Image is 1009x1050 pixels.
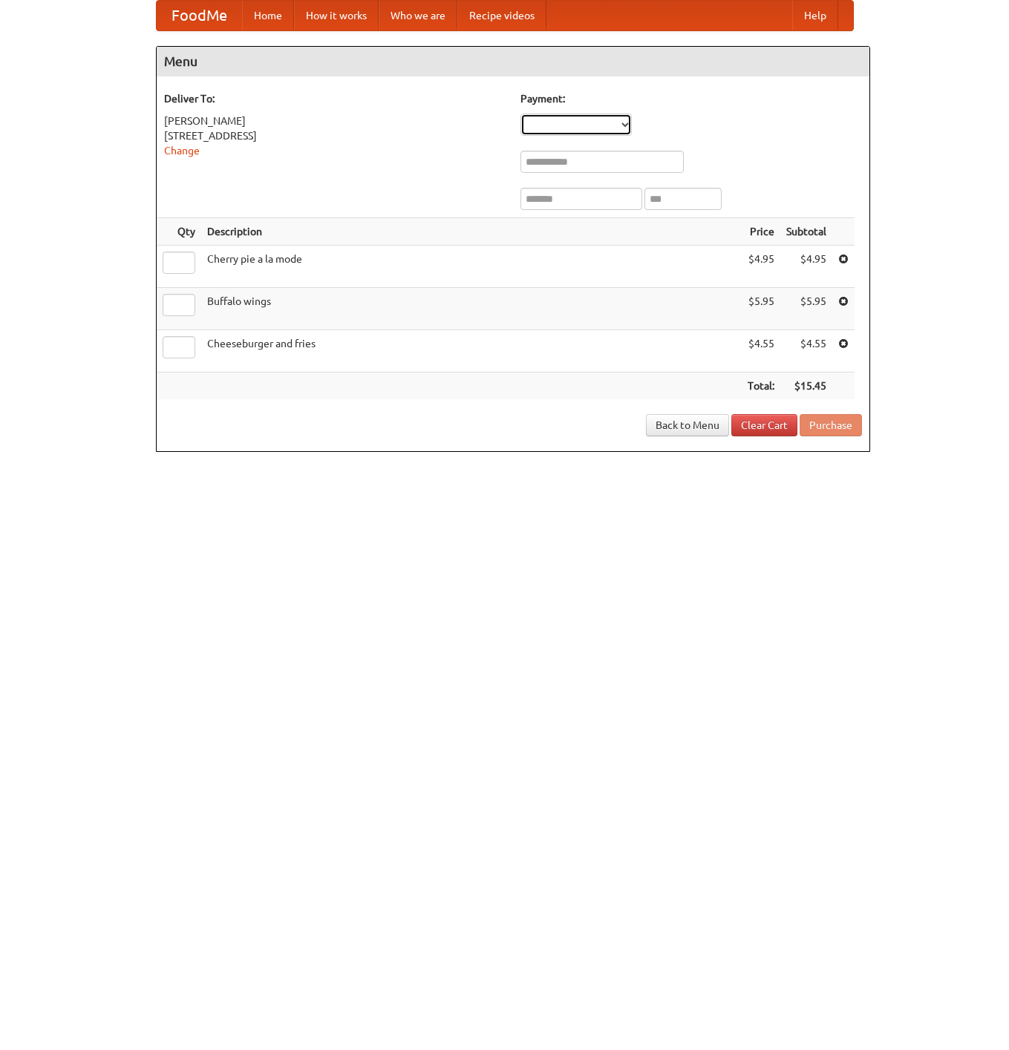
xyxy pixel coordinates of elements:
[800,414,862,436] button: Purchase
[742,218,780,246] th: Price
[164,145,200,157] a: Change
[520,91,862,106] h5: Payment:
[780,330,832,373] td: $4.55
[780,288,832,330] td: $5.95
[201,330,742,373] td: Cheeseburger and fries
[792,1,838,30] a: Help
[742,246,780,288] td: $4.95
[201,288,742,330] td: Buffalo wings
[742,288,780,330] td: $5.95
[731,414,797,436] a: Clear Cart
[742,373,780,400] th: Total:
[164,91,506,106] h5: Deliver To:
[157,47,869,76] h4: Menu
[242,1,294,30] a: Home
[164,114,506,128] div: [PERSON_NAME]
[201,246,742,288] td: Cherry pie a la mode
[201,218,742,246] th: Description
[780,373,832,400] th: $15.45
[164,128,506,143] div: [STREET_ADDRESS]
[457,1,546,30] a: Recipe videos
[646,414,729,436] a: Back to Menu
[157,1,242,30] a: FoodMe
[742,330,780,373] td: $4.55
[780,246,832,288] td: $4.95
[294,1,379,30] a: How it works
[157,218,201,246] th: Qty
[379,1,457,30] a: Who we are
[780,218,832,246] th: Subtotal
